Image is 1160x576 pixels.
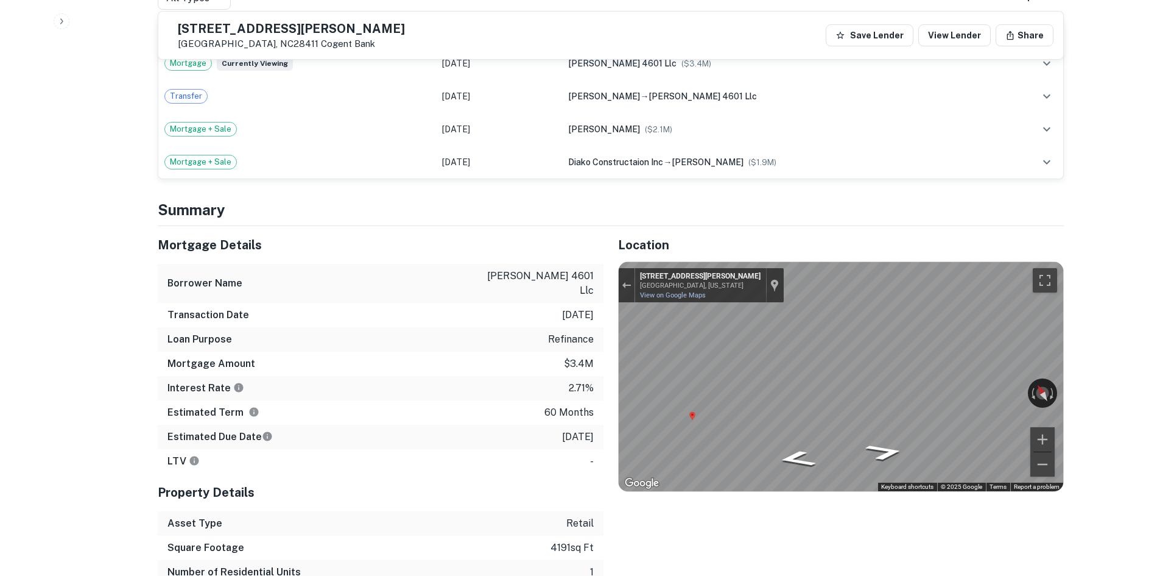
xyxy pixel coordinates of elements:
span: [PERSON_NAME] [568,124,640,134]
div: → [568,90,991,103]
span: [PERSON_NAME] 4601 llc [568,59,677,68]
span: Mortgage [165,57,211,69]
h6: Transaction Date [167,308,249,322]
a: View on Google Maps [640,291,706,299]
p: [PERSON_NAME] 4601 llc [484,269,594,298]
p: 60 months [544,405,594,420]
button: Save Lender [826,24,913,46]
button: Rotate clockwise [1049,379,1057,408]
button: Rotate counterclockwise [1028,379,1036,408]
h5: [STREET_ADDRESS][PERSON_NAME] [178,23,405,35]
span: Mortgage + Sale [165,123,236,135]
h5: Property Details [158,483,603,502]
div: [STREET_ADDRESS][PERSON_NAME] [640,272,761,282]
button: expand row [1036,152,1057,172]
td: [DATE] [436,113,562,146]
a: Show location on map [770,279,779,292]
span: ($ 2.1M ) [645,125,672,134]
span: ($ 3.4M ) [681,59,711,68]
path: Go East, Gordon Rd [848,439,921,464]
h5: Location [618,236,1064,254]
button: Toggle fullscreen view [1033,268,1057,293]
h6: Borrower Name [167,276,242,291]
h6: Loan Purpose [167,332,232,347]
td: [DATE] [436,80,562,113]
td: [DATE] [436,146,562,179]
p: [DATE] [562,430,594,444]
button: expand row [1036,53,1057,74]
p: retail [566,516,594,531]
span: © 2025 Google [941,483,982,490]
span: [PERSON_NAME] [672,157,743,167]
iframe: Chat Widget [1099,478,1160,537]
p: - [590,454,594,469]
span: Transfer [165,90,207,102]
h5: Mortgage Details [158,236,603,254]
p: [GEOGRAPHIC_DATA], NC28411 [178,38,405,49]
a: Cogent Bank [321,38,375,49]
svg: LTVs displayed on the website are for informational purposes only and may be reported incorrectly... [189,455,200,466]
span: ($ 1.9M ) [748,158,776,167]
td: [DATE] [436,47,562,80]
span: Mortgage + Sale [165,156,236,168]
button: Exit the Street View [619,277,634,294]
h6: Interest Rate [167,381,244,396]
div: Street View [619,262,1063,491]
a: Open this area in Google Maps (opens a new window) [622,475,662,491]
div: → [568,155,991,169]
div: [GEOGRAPHIC_DATA], [US_STATE] [640,282,761,290]
button: Reset the view [1030,377,1055,408]
p: [DATE] [562,308,594,322]
h6: Square Footage [167,541,244,555]
p: 2.71% [569,381,594,396]
button: Share [996,24,1053,46]
h6: Mortgage Amount [167,357,255,371]
a: Report a problem [1014,483,1060,490]
h6: LTV [167,454,200,469]
a: Terms (opens in new tab) [990,483,1007,490]
path: Go West, Gordon Rd [761,447,832,472]
button: Zoom out [1030,452,1055,477]
p: refinance [548,332,594,347]
p: 4191 sq ft [550,541,594,555]
h4: Summary [158,199,1064,221]
img: Google [622,475,662,491]
svg: Estimate is based on a standard schedule for this type of loan. [262,431,273,442]
svg: The interest rates displayed on the website are for informational purposes only and may be report... [233,382,244,393]
span: diako constructaion inc [568,157,663,167]
h6: Estimated Term [167,405,259,420]
button: Keyboard shortcuts [881,483,933,491]
p: $3.4m [564,357,594,371]
svg: Term is based on a standard schedule for this type of loan. [248,407,259,418]
span: [PERSON_NAME] 4601 llc [649,91,757,101]
button: expand row [1036,119,1057,140]
h6: Asset Type [167,516,222,531]
a: View Lender [918,24,991,46]
div: Map [619,262,1063,491]
button: expand row [1036,86,1057,107]
h6: Estimated Due Date [167,430,273,444]
button: Zoom in [1030,427,1055,452]
span: [PERSON_NAME] [568,91,640,101]
span: Currently viewing [217,56,293,71]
